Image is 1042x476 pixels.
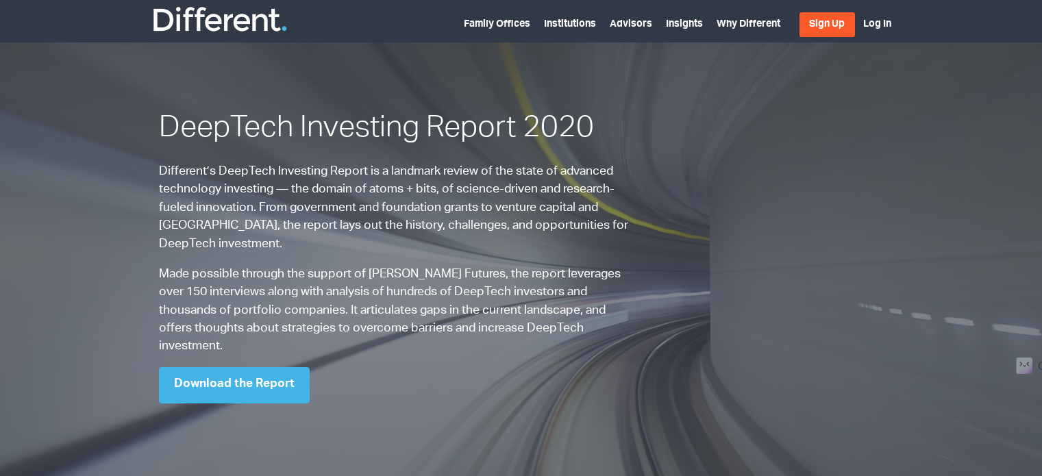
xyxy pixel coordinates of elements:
[610,20,652,29] a: Advisors
[159,266,635,356] p: Made possible through the support of [PERSON_NAME] Futures, the report leverages over 150 intervi...
[863,20,891,29] a: Log In
[159,163,635,253] p: Different’s DeepTech Investing Report is a landmark review of the state of advanced technology in...
[544,20,596,29] a: Institutions
[464,20,530,29] a: Family Offices
[159,367,310,403] a: Download the Report
[159,110,635,151] h1: DeepTech Investing Report 2020
[151,5,288,33] img: Different Funds
[717,20,780,29] a: Why Different
[666,20,703,29] a: Insights
[799,12,855,37] a: Sign Up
